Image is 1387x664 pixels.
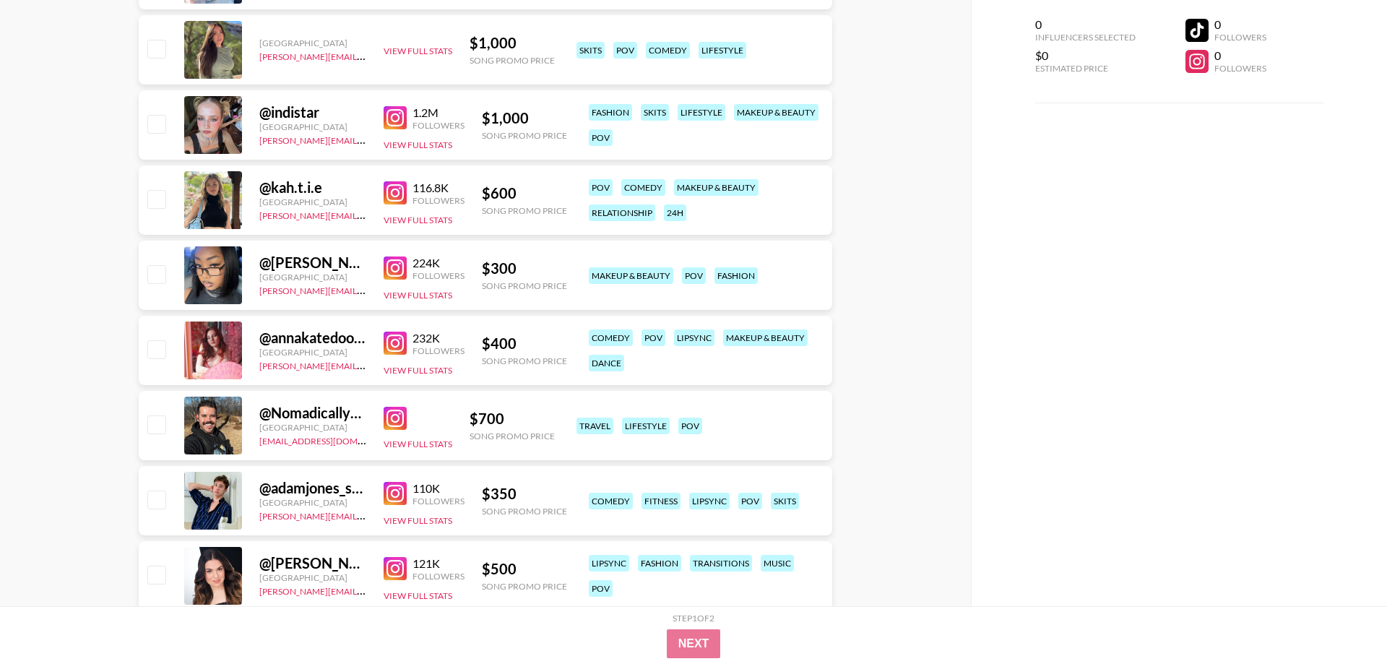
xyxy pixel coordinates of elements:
div: dance [589,355,624,371]
div: Followers [412,345,465,356]
div: skits [576,42,605,59]
div: [GEOGRAPHIC_DATA] [259,497,366,508]
div: comedy [589,329,633,346]
div: $ 700 [470,410,555,428]
div: Song Promo Price [482,506,567,517]
div: @ kah.t.i.e [259,178,366,197]
div: Song Promo Price [482,280,567,291]
div: relationship [589,204,655,221]
img: Instagram [384,256,407,280]
div: 116.8K [412,181,465,195]
button: View Full Stats [384,365,452,376]
div: $ 350 [482,485,567,503]
div: lipsync [589,555,629,572]
div: Song Promo Price [482,205,567,216]
div: Song Promo Price [482,355,567,366]
div: travel [576,418,613,434]
div: Song Promo Price [482,130,567,141]
div: lifestyle [678,104,725,121]
div: [GEOGRAPHIC_DATA] [259,38,366,48]
div: lifestyle [699,42,746,59]
div: 0 [1214,48,1266,63]
div: pov [589,179,613,196]
div: lipsync [674,329,714,346]
img: Instagram [384,407,407,430]
div: $ 300 [482,259,567,277]
div: [GEOGRAPHIC_DATA] [259,572,366,583]
div: $ 1,000 [482,109,567,127]
div: Song Promo Price [470,55,555,66]
div: skits [641,104,669,121]
div: 121K [412,556,465,571]
div: fashion [589,104,632,121]
div: comedy [646,42,690,59]
button: View Full Stats [384,439,452,449]
div: @ NomadicallyRyan [259,404,366,422]
a: [PERSON_NAME][EMAIL_ADDRESS][DOMAIN_NAME] [259,583,473,597]
div: Followers [1214,63,1266,74]
img: Instagram [384,106,407,129]
button: View Full Stats [384,46,452,56]
div: 110K [412,481,465,496]
button: View Full Stats [384,290,452,301]
div: fitness [641,493,680,509]
div: $ 1,000 [470,34,555,52]
div: lifestyle [622,418,670,434]
a: [PERSON_NAME][EMAIL_ADDRESS][DOMAIN_NAME] [259,132,473,146]
div: pov [641,329,665,346]
img: Instagram [384,557,407,580]
div: [GEOGRAPHIC_DATA] [259,197,366,207]
div: @ [PERSON_NAME] [259,554,366,572]
button: View Full Stats [384,590,452,601]
div: @ [PERSON_NAME] [259,254,366,272]
a: [PERSON_NAME][EMAIL_ADDRESS][DOMAIN_NAME] [259,508,473,522]
img: Instagram [384,482,407,505]
button: Next [667,629,721,658]
a: [PERSON_NAME][EMAIL_ADDRESS][PERSON_NAME][DOMAIN_NAME] [259,207,542,221]
div: fashion [638,555,681,572]
div: Influencers Selected [1035,32,1136,43]
div: transitions [690,555,752,572]
div: fashion [714,267,758,284]
div: 24h [664,204,686,221]
div: @ indistar [259,103,366,121]
div: pov [678,418,702,434]
button: View Full Stats [384,139,452,150]
div: pov [682,267,706,284]
div: 1.2M [412,105,465,120]
div: skits [771,493,799,509]
button: View Full Stats [384,515,452,526]
img: Instagram [384,332,407,355]
div: [GEOGRAPHIC_DATA] [259,121,366,132]
div: Followers [412,195,465,206]
img: Instagram [384,181,407,204]
div: lipsync [689,493,730,509]
a: [EMAIL_ADDRESS][DOMAIN_NAME] [259,433,405,447]
div: pov [613,42,637,59]
a: [PERSON_NAME][EMAIL_ADDRESS][DOMAIN_NAME] [259,283,473,296]
div: $0 [1035,48,1136,63]
div: 0 [1035,17,1136,32]
div: Song Promo Price [482,581,567,592]
a: [PERSON_NAME][EMAIL_ADDRESS][DOMAIN_NAME] [259,48,473,62]
div: music [761,555,794,572]
div: $ 400 [482,335,567,353]
div: 232K [412,331,465,345]
div: Song Promo Price [470,431,555,441]
div: makeup & beauty [589,267,673,284]
div: comedy [589,493,633,509]
div: @ adamjones_sm6 [259,479,366,497]
div: pov [738,493,762,509]
div: Followers [412,120,465,131]
div: pov [589,580,613,597]
div: comedy [621,179,665,196]
div: $ 600 [482,184,567,202]
div: @ annakatedooley [259,329,366,347]
div: [GEOGRAPHIC_DATA] [259,272,366,283]
div: makeup & beauty [734,104,818,121]
div: makeup & beauty [674,179,759,196]
div: $ 500 [482,560,567,578]
div: Followers [412,496,465,506]
div: [GEOGRAPHIC_DATA] [259,422,366,433]
div: Followers [412,571,465,582]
